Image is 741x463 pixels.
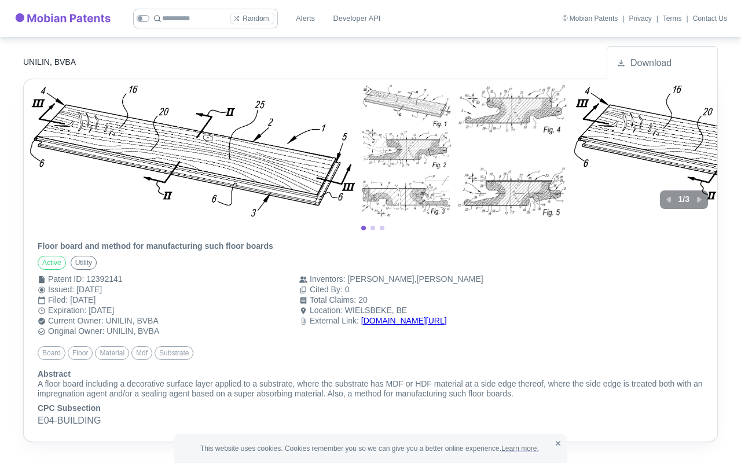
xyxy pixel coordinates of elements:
[563,15,618,22] div: © Mobian Patents
[38,346,65,360] div: board
[329,8,386,29] a: Developer API
[38,241,703,251] h6: Floor board and method for manufacturing such floor boards
[501,444,539,453] a: Learn more.
[76,285,281,295] div: [DATE]
[107,326,159,336] a: UNILIN, BVBA
[693,15,727,22] a: Contact Us
[89,306,281,315] div: [DATE]
[48,306,86,316] div: Expiration :
[622,13,624,24] div: |
[200,443,541,454] span: This website uses cookies. Cookies remember you so we can give you a better online experience.
[70,295,281,305] div: [DATE]
[48,274,84,285] div: Patent ID :
[310,285,343,295] div: Cited By :
[28,84,357,218] img: US12392141-20250819-D00000.png
[38,369,703,379] h6: Abstract
[230,13,274,24] button: Random
[38,348,65,358] span: board
[106,316,159,325] a: UNILIN, BVBA
[310,295,356,306] div: Total Claims :
[96,348,129,358] span: material
[345,306,542,315] div: WIELSBEKE, BE
[361,84,452,218] img: US12392141-20250819-D00001.png
[663,15,682,22] a: Terms
[417,274,483,284] a: [PERSON_NAME]
[358,295,542,305] div: 20
[347,274,542,284] div: ,
[629,15,651,22] a: Privacy
[131,346,152,360] div: mdf
[656,13,658,24] div: |
[48,285,74,295] div: Issued :
[155,348,193,358] span: substrate
[155,346,193,360] div: substrate
[310,274,345,285] div: Inventors :
[347,274,414,284] a: [PERSON_NAME]
[48,295,68,306] div: Filed :
[132,348,152,358] span: mdf
[310,316,359,326] div: External Link :
[678,194,689,204] h6: 1 / 3
[38,414,703,428] p: E04 - BUILDING
[95,346,129,360] div: material
[457,84,568,218] img: US12392141-20250819-D00002.png
[287,8,324,29] a: Alerts
[687,13,688,24] div: |
[68,348,92,358] span: floor
[38,379,703,399] p: A floor board including a decorative surface layer applied to a substrate, where the substrate ha...
[48,326,104,337] div: Original Owner :
[630,56,672,70] span: Download
[48,316,104,326] div: Current Owner :
[38,403,703,413] h6: CPC Subsection
[23,48,76,76] a: UNILIN, BVBA
[617,56,717,70] a: Download
[361,316,447,325] a: [DOMAIN_NAME][URL]
[68,346,93,360] div: floor
[310,306,343,316] div: Location :
[345,285,542,295] div: 0
[86,274,281,284] div: 12392141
